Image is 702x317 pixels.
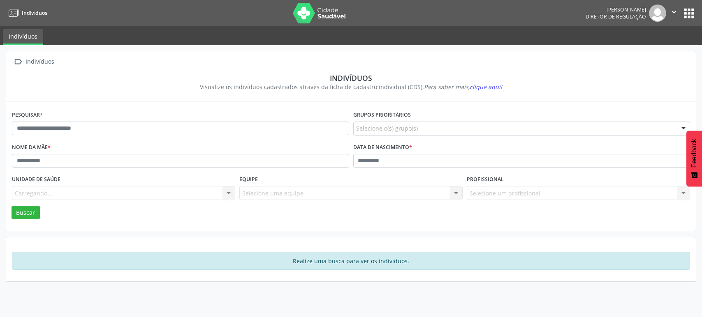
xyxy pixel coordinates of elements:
[353,141,412,154] label: Data de nascimento
[12,141,51,154] label: Nome da mãe
[686,131,702,186] button: Feedback - Mostrar pesquisa
[586,13,646,20] span: Diretor de regulação
[424,83,502,91] i: Para saber mais,
[353,109,411,122] label: Grupos prioritários
[470,83,502,91] span: clique aqui!
[18,74,684,83] div: Indivíduos
[356,124,418,133] span: Selecione o(s) grupo(s)
[467,173,504,186] label: Profissional
[12,56,56,68] a:  Indivíduos
[22,9,47,16] span: Indivíduos
[649,5,666,22] img: img
[18,83,684,91] div: Visualize os indivíduos cadastrados através da ficha de cadastro individual (CDS).
[666,5,682,22] button: 
[12,109,43,122] label: Pesquisar
[690,139,698,168] span: Feedback
[670,7,679,16] i: 
[682,6,696,21] button: apps
[6,6,47,20] a: Indivíduos
[586,6,646,13] div: [PERSON_NAME]
[239,173,258,186] label: Equipe
[12,56,24,68] i: 
[3,29,43,45] a: Indivíduos
[24,56,56,68] div: Indivíduos
[12,173,60,186] label: Unidade de saúde
[12,206,40,220] button: Buscar
[12,252,690,270] div: Realize uma busca para ver os indivíduos.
